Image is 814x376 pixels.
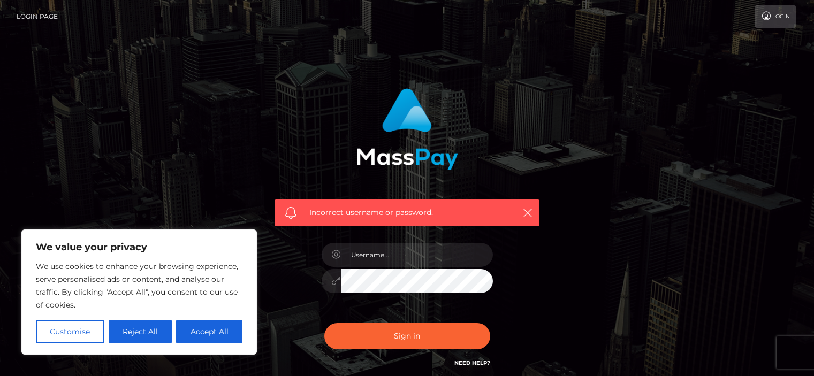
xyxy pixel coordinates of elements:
p: We use cookies to enhance your browsing experience, serve personalised ads or content, and analys... [36,260,242,311]
button: Sign in [324,323,490,349]
div: We value your privacy [21,229,257,355]
button: Reject All [109,320,172,343]
span: Incorrect username or password. [309,207,505,218]
a: Login Page [17,5,58,28]
p: We value your privacy [36,241,242,254]
img: MassPay Login [356,88,458,170]
input: Username... [341,243,493,267]
a: Need Help? [454,359,490,366]
button: Customise [36,320,104,343]
a: Login [755,5,796,28]
button: Accept All [176,320,242,343]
